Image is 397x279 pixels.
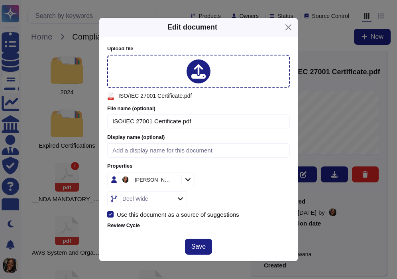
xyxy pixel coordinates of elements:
label: Properties [107,164,290,169]
img: user [122,176,129,183]
span: ISO/IEC 27001 Certificate.pdf [118,93,192,99]
input: Filename with extension [107,114,290,129]
div: Deel Wide [122,196,148,202]
button: Close [282,21,295,34]
label: File name (optional) [107,106,290,111]
label: Review Cycle [107,222,290,228]
div: [PERSON_NAME] [135,177,171,182]
span: Upload file [107,46,133,51]
div: Use this document as a source of suggestions [117,212,239,218]
label: Display name (optional) [107,135,290,140]
button: Save [185,239,212,255]
input: Add a display name for this document [107,143,290,158]
div: Edit document [167,22,217,33]
span: Save [191,243,206,250]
